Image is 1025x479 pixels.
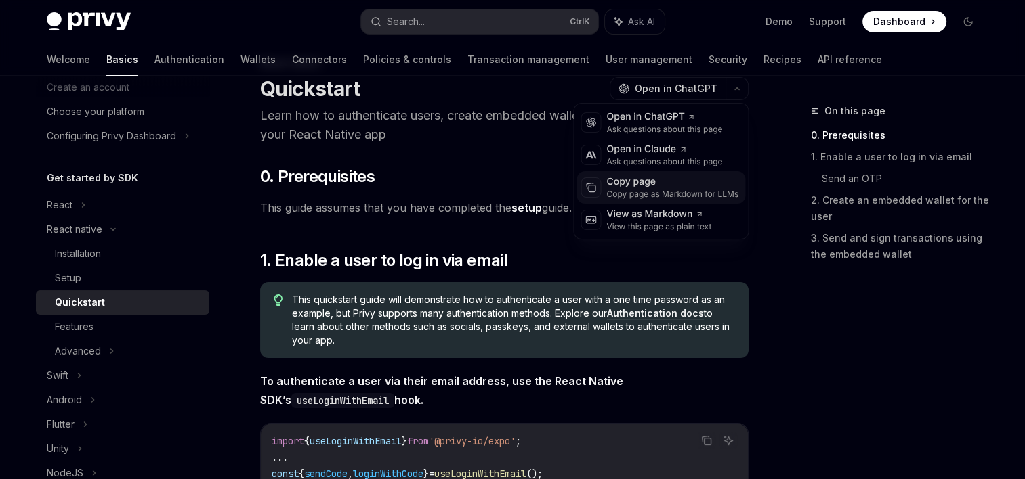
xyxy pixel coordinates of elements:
[811,124,990,146] a: 0. Prerequisites
[361,9,598,34] button: Search...CtrlK
[47,12,131,31] img: dark logo
[606,221,711,232] div: View this page as plain text
[809,15,846,28] a: Support
[606,208,711,221] div: View as Markdown
[47,440,69,457] div: Unity
[47,170,138,186] h5: Get started by SDK
[606,189,738,200] div: Copy page as Markdown for LLMs
[55,246,101,262] div: Installation
[387,14,425,30] div: Search...
[766,15,793,28] a: Demo
[240,43,276,76] a: Wallets
[260,76,360,101] h1: Quickstart
[36,266,209,290] a: Setup
[606,124,722,135] div: Ask questions about this page
[606,175,738,189] div: Copy page
[274,294,283,306] svg: Tip
[763,43,801,76] a: Recipes
[272,435,304,447] span: import
[957,11,979,32] button: Toggle dark mode
[607,307,704,319] a: Authentication docs
[310,435,402,447] span: useLoginWithEmail
[402,435,407,447] span: }
[55,343,101,359] div: Advanced
[511,201,542,215] a: setup
[292,43,347,76] a: Connectors
[605,9,665,34] button: Ask AI
[36,315,209,339] a: Features
[47,392,82,408] div: Android
[47,43,90,76] a: Welcome
[818,43,882,76] a: API reference
[429,435,516,447] span: '@privy-io/expo'
[272,451,288,463] span: ...
[709,43,747,76] a: Security
[606,43,692,76] a: User management
[47,221,102,237] div: React native
[55,319,93,335] div: Features
[822,168,990,189] a: Send an OTP
[260,250,507,271] span: 1. Enable a user to log in via email
[698,432,715,449] button: Copy the contents from the code block
[36,242,209,266] a: Installation
[363,43,451,76] a: Policies & controls
[606,110,722,124] div: Open in ChatGPT
[606,143,722,156] div: Open in Claude
[260,166,375,187] span: 0. Prerequisites
[570,16,590,27] span: Ctrl K
[36,99,209,124] a: Choose your platform
[824,103,885,119] span: On this page
[719,432,737,449] button: Ask AI
[106,43,138,76] a: Basics
[47,104,144,120] div: Choose your platform
[304,435,310,447] span: {
[873,15,925,28] span: Dashboard
[606,156,722,167] div: Ask questions about this page
[47,197,72,213] div: React
[260,106,749,144] p: Learn how to authenticate users, create embedded wallets, and send transactions in your React Nat...
[610,77,726,100] button: Open in ChatGPT
[811,189,990,227] a: 2. Create an embedded wallet for the user
[55,270,81,286] div: Setup
[292,293,734,347] span: This quickstart guide will demonstrate how to authenticate a user with a one time password as an ...
[628,15,655,28] span: Ask AI
[862,11,946,32] a: Dashboard
[291,393,394,408] code: useLoginWithEmail
[260,198,749,217] span: This guide assumes that you have completed the guide.
[467,43,589,76] a: Transaction management
[811,146,990,168] a: 1. Enable a user to log in via email
[260,374,623,407] strong: To authenticate a user via their email address, use the React Native SDK’s hook.
[811,227,990,265] a: 3. Send and sign transactions using the embedded wallet
[47,416,75,432] div: Flutter
[635,82,717,95] span: Open in ChatGPT
[516,435,521,447] span: ;
[55,294,105,311] div: Quickstart
[36,290,209,315] a: Quickstart
[154,43,224,76] a: Authentication
[47,128,176,144] div: Configuring Privy Dashboard
[47,367,68,384] div: Swift
[407,435,429,447] span: from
